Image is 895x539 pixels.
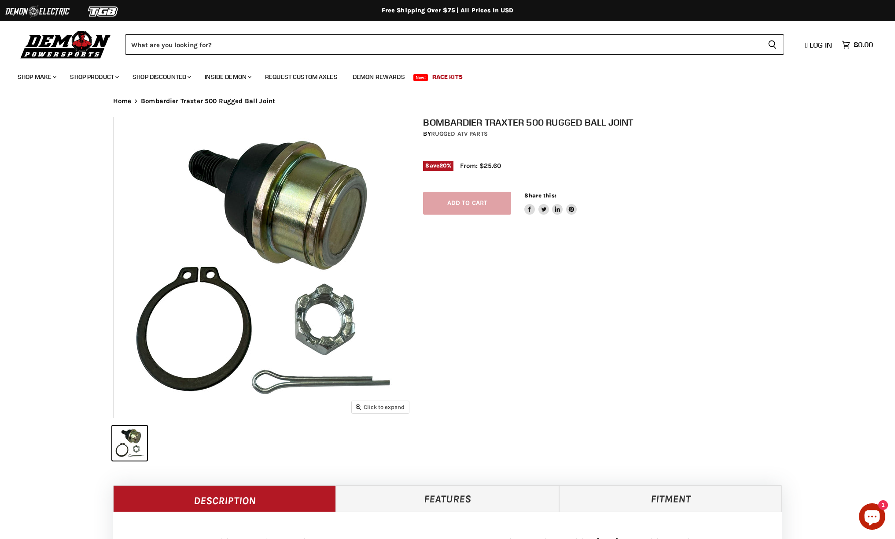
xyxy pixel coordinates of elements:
h1: Bombardier Traxter 500 Rugged Ball Joint [423,117,791,128]
input: Search [125,34,761,55]
a: Log in [801,41,837,49]
span: 20 [439,162,447,169]
span: $0.00 [854,41,873,49]
button: Click to expand [352,401,409,413]
a: Home [113,97,132,105]
a: Inside Demon [198,68,257,86]
button: Search [761,34,784,55]
a: Features [336,485,559,512]
a: Demon Rewards [346,68,412,86]
a: Fitment [559,485,782,512]
span: Bombardier Traxter 500 Rugged Ball Joint [141,97,275,105]
span: Share this: [524,192,556,199]
img: TGB Logo 2 [70,3,136,20]
span: Log in [810,41,832,49]
span: New! [413,74,428,81]
nav: Breadcrumbs [96,97,800,105]
inbox-online-store-chat: Shopify online store chat [856,503,888,532]
a: Request Custom Axles [258,68,344,86]
ul: Main menu [11,64,871,86]
a: Shop Product [63,68,124,86]
aside: Share this: [524,192,577,215]
div: by [423,129,791,139]
a: Race Kits [426,68,469,86]
span: Save % [423,161,453,171]
form: Product [125,34,784,55]
span: From: $25.60 [460,162,501,170]
a: Description [113,485,336,512]
a: Shop Discounted [126,68,196,86]
img: Bombardier Traxter 500 Rugged Ball Joint [114,117,414,418]
button: Bombardier Traxter 500 Rugged Ball Joint thumbnail [112,426,147,461]
span: Click to expand [356,404,405,410]
a: Shop Make [11,68,62,86]
img: Demon Electric Logo 2 [4,3,70,20]
div: Free Shipping Over $75 | All Prices In USD [96,7,800,15]
img: Demon Powersports [18,29,114,60]
a: $0.00 [837,38,877,51]
a: Rugged ATV Parts [431,130,488,138]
